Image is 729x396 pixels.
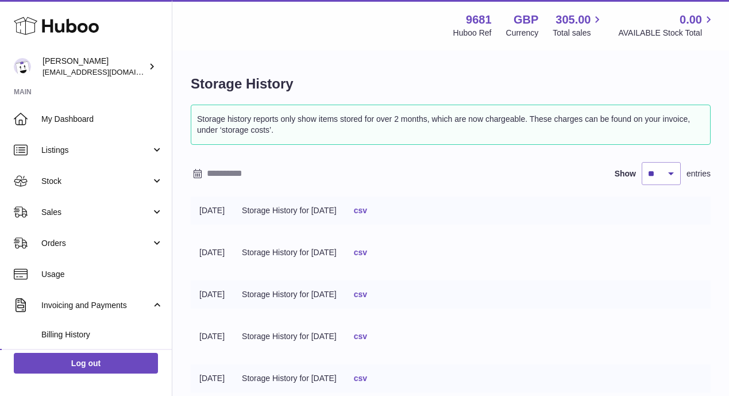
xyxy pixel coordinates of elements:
a: csv [354,332,367,341]
a: csv [354,248,367,257]
img: hello@colourchronicles.com [14,58,31,75]
p: Storage history reports only show items stored for over 2 months, which are now chargeable. These... [197,111,704,139]
strong: 9681 [466,12,492,28]
a: Log out [14,353,158,374]
a: csv [354,206,367,215]
span: 305.00 [556,12,591,28]
span: 0.00 [680,12,702,28]
div: Currency [506,28,539,39]
div: Huboo Ref [453,28,492,39]
h1: Storage History [191,75,711,93]
span: Listings [41,145,151,156]
td: Storage History for [DATE] [233,364,345,393]
a: csv [354,374,367,383]
a: csv [354,290,367,299]
span: AVAILABLE Stock Total [618,28,715,39]
label: Show [615,168,636,179]
span: Billing History [41,329,163,340]
span: [EMAIL_ADDRESS][DOMAIN_NAME] [43,67,169,76]
td: Storage History for [DATE] [233,322,345,351]
span: Usage [41,269,163,280]
span: Orders [41,238,151,249]
span: entries [686,168,711,179]
td: [DATE] [191,280,233,309]
span: Sales [41,207,151,218]
span: Total sales [553,28,604,39]
td: [DATE] [191,239,233,267]
div: [PERSON_NAME] [43,56,146,78]
td: Storage History for [DATE] [233,280,345,309]
td: [DATE] [191,197,233,225]
td: [DATE] [191,322,233,351]
span: Stock [41,176,151,187]
span: Invoicing and Payments [41,300,151,311]
span: My Dashboard [41,114,163,125]
td: Storage History for [DATE] [233,239,345,267]
td: [DATE] [191,364,233,393]
td: Storage History for [DATE] [233,197,345,225]
a: 305.00 Total sales [553,12,604,39]
strong: GBP [514,12,538,28]
a: 0.00 AVAILABLE Stock Total [618,12,715,39]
